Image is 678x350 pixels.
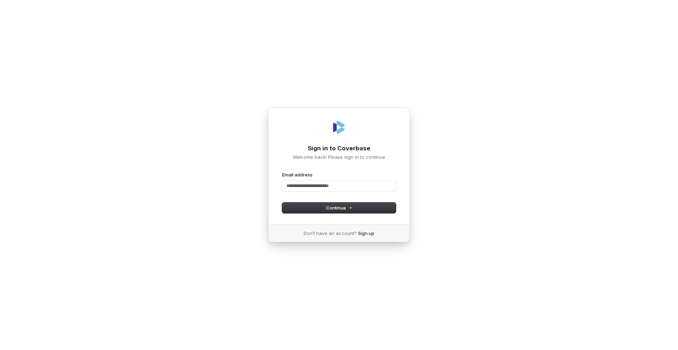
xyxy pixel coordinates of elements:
h1: Sign in to Coverbase [282,144,396,153]
span: Don’t have an account? [304,230,357,236]
p: Welcome back! Please sign in to continue [282,154,396,160]
a: Sign up [358,230,374,236]
span: Continue [326,205,352,211]
label: Email address [282,171,313,178]
button: Continue [282,203,396,213]
img: Coverbase [331,119,347,136]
